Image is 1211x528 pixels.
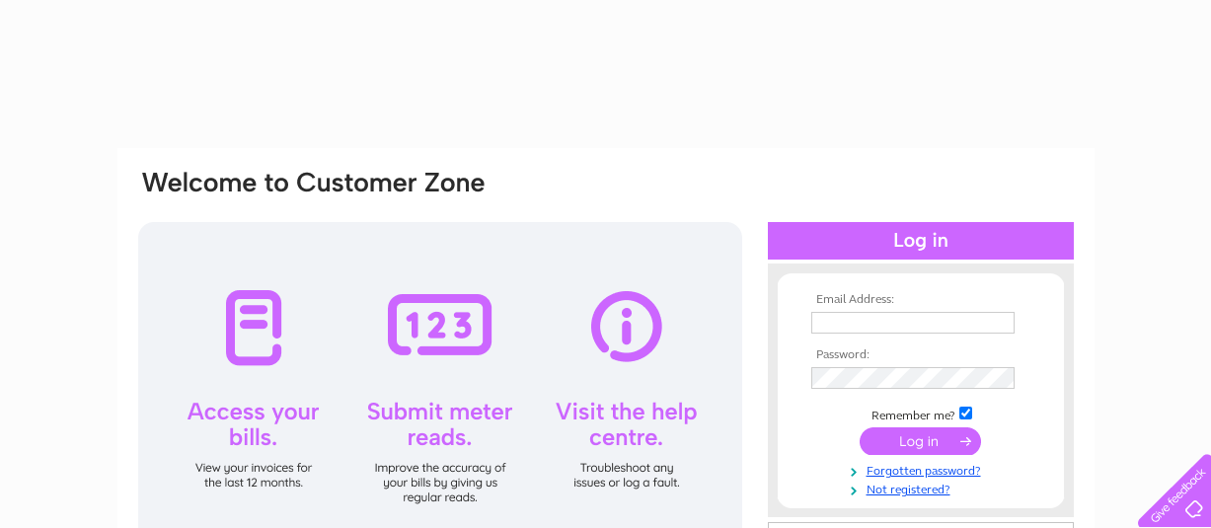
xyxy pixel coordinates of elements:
[806,348,1035,362] th: Password:
[806,293,1035,307] th: Email Address:
[860,427,981,455] input: Submit
[811,460,1035,479] a: Forgotten password?
[811,479,1035,497] a: Not registered?
[806,404,1035,423] td: Remember me?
